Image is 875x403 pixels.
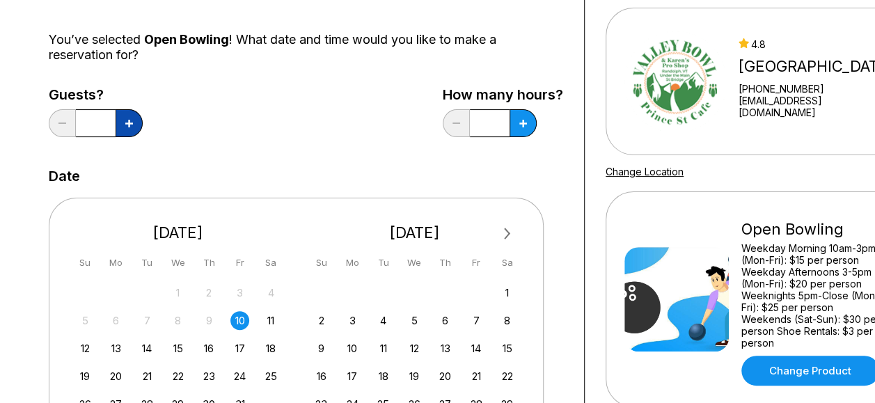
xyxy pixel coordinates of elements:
[312,339,331,358] div: Choose Sunday, November 9th, 2025
[436,367,455,386] div: Choose Thursday, November 20th, 2025
[606,166,684,177] a: Change Location
[312,253,331,272] div: Su
[107,253,125,272] div: Mo
[230,283,249,302] div: Not available Friday, October 3rd, 2025
[343,339,362,358] div: Choose Monday, November 10th, 2025
[436,253,455,272] div: Th
[262,253,281,272] div: Sa
[70,223,286,242] div: [DATE]
[200,311,219,330] div: Not available Thursday, October 9th, 2025
[230,367,249,386] div: Choose Friday, October 24th, 2025
[498,311,517,330] div: Choose Saturday, November 8th, 2025
[168,367,187,386] div: Choose Wednesday, October 22nd, 2025
[262,311,281,330] div: Choose Saturday, October 11th, 2025
[307,223,523,242] div: [DATE]
[230,311,249,330] div: Choose Friday, October 10th, 2025
[496,223,519,245] button: Next Month
[168,253,187,272] div: We
[405,253,424,272] div: We
[138,253,157,272] div: Tu
[107,367,125,386] div: Choose Monday, October 20th, 2025
[467,311,486,330] div: Choose Friday, November 7th, 2025
[343,311,362,330] div: Choose Monday, November 3rd, 2025
[498,367,517,386] div: Choose Saturday, November 22nd, 2025
[436,339,455,358] div: Choose Thursday, November 13th, 2025
[624,247,729,351] img: Open Bowling
[498,283,517,302] div: Choose Saturday, November 1st, 2025
[498,253,517,272] div: Sa
[374,367,393,386] div: Choose Tuesday, November 18th, 2025
[138,339,157,358] div: Choose Tuesday, October 14th, 2025
[107,311,125,330] div: Not available Monday, October 6th, 2025
[230,253,249,272] div: Fr
[374,253,393,272] div: Tu
[498,339,517,358] div: Choose Saturday, November 15th, 2025
[49,168,80,184] label: Date
[76,311,95,330] div: Not available Sunday, October 5th, 2025
[200,253,219,272] div: Th
[76,339,95,358] div: Choose Sunday, October 12th, 2025
[312,311,331,330] div: Choose Sunday, November 2nd, 2025
[262,283,281,302] div: Not available Saturday, October 4th, 2025
[76,253,95,272] div: Su
[467,339,486,358] div: Choose Friday, November 14th, 2025
[230,339,249,358] div: Choose Friday, October 17th, 2025
[200,283,219,302] div: Not available Thursday, October 2nd, 2025
[374,311,393,330] div: Choose Tuesday, November 4th, 2025
[49,32,563,63] div: You’ve selected ! What date and time would you like to make a reservation for?
[467,253,486,272] div: Fr
[262,367,281,386] div: Choose Saturday, October 25th, 2025
[405,339,424,358] div: Choose Wednesday, November 12th, 2025
[467,367,486,386] div: Choose Friday, November 21st, 2025
[405,367,424,386] div: Choose Wednesday, November 19th, 2025
[168,339,187,358] div: Choose Wednesday, October 15th, 2025
[624,29,726,134] img: Valley Bowl
[200,339,219,358] div: Choose Thursday, October 16th, 2025
[436,311,455,330] div: Choose Thursday, November 6th, 2025
[200,367,219,386] div: Choose Thursday, October 23rd, 2025
[138,311,157,330] div: Not available Tuesday, October 7th, 2025
[144,32,229,47] span: Open Bowling
[262,339,281,358] div: Choose Saturday, October 18th, 2025
[107,339,125,358] div: Choose Monday, October 13th, 2025
[76,367,95,386] div: Choose Sunday, October 19th, 2025
[443,87,563,102] label: How many hours?
[405,311,424,330] div: Choose Wednesday, November 5th, 2025
[49,87,143,102] label: Guests?
[343,253,362,272] div: Mo
[343,367,362,386] div: Choose Monday, November 17th, 2025
[312,367,331,386] div: Choose Sunday, November 16th, 2025
[138,367,157,386] div: Choose Tuesday, October 21st, 2025
[374,339,393,358] div: Choose Tuesday, November 11th, 2025
[168,311,187,330] div: Not available Wednesday, October 8th, 2025
[168,283,187,302] div: Not available Wednesday, October 1st, 2025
